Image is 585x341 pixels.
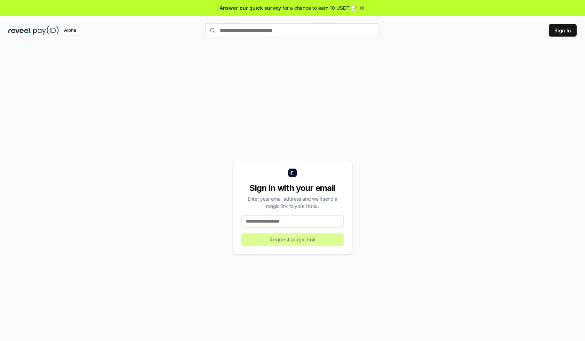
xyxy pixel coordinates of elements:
[282,4,357,11] span: for a chance to earn 10 USDT 📝
[220,4,281,11] span: Answer our quick survey
[549,24,577,37] button: Sign In
[241,195,344,210] div: Enter your email address and we’ll send a magic link to your inbox.
[8,26,32,35] img: reveel_dark
[241,183,344,194] div: Sign in with your email
[288,169,297,177] img: logo_small
[60,26,80,35] div: Alpha
[33,26,59,35] img: pay_id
